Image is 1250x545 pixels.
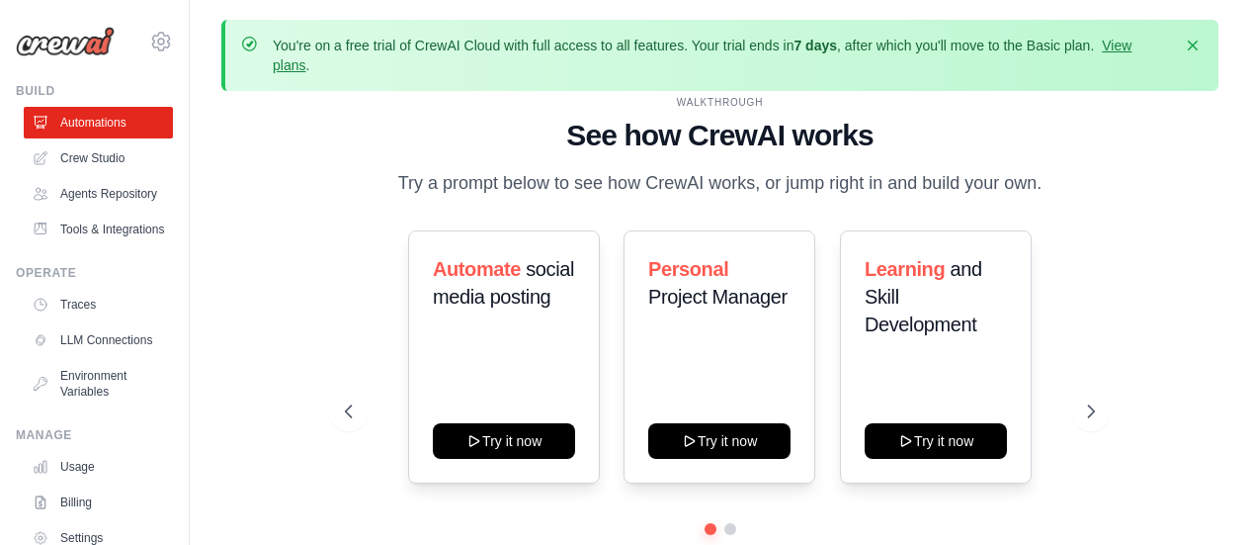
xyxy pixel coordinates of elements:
[345,95,1095,110] div: WALKTHROUGH
[16,83,173,99] div: Build
[1151,450,1250,545] iframe: Chat Widget
[433,258,521,280] span: Automate
[16,265,173,281] div: Operate
[865,258,945,280] span: Learning
[24,142,173,174] a: Crew Studio
[273,36,1171,75] p: You're on a free trial of CrewAI Cloud with full access to all features. Your trial ends in , aft...
[16,427,173,443] div: Manage
[345,118,1095,153] h1: See how CrewAI works
[24,107,173,138] a: Automations
[865,258,982,335] span: and Skill Development
[24,451,173,483] a: Usage
[648,423,791,459] button: Try it now
[16,27,115,56] img: Logo
[433,423,575,459] button: Try it now
[24,178,173,210] a: Agents Repository
[865,423,1007,459] button: Try it now
[24,324,173,356] a: LLM Connections
[793,38,837,53] strong: 7 days
[24,360,173,408] a: Environment Variables
[24,487,173,518] a: Billing
[648,286,788,308] span: Project Manager
[388,169,1052,198] p: Try a prompt below to see how CrewAI works, or jump right in and build your own.
[648,258,728,280] span: Personal
[433,258,574,308] span: social media posting
[24,289,173,320] a: Traces
[24,214,173,245] a: Tools & Integrations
